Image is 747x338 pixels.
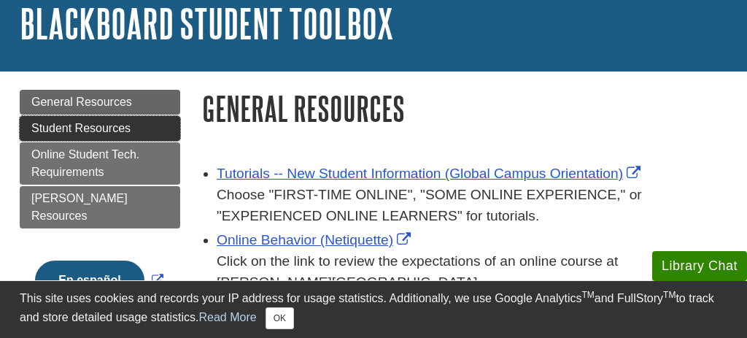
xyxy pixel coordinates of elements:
[20,290,727,329] div: This site uses cookies and records your IP address for usage statistics. Additionally, we use Goo...
[20,116,180,141] a: Student Resources
[20,1,393,46] a: Blackboard Student Toolbox
[652,251,747,281] button: Library Chat
[581,290,594,300] sup: TM
[31,148,139,178] span: Online Student Tech. Requirements
[20,90,180,115] a: General Resources
[35,261,144,300] button: En español
[31,96,132,108] span: General Resources
[31,192,128,222] span: [PERSON_NAME] Resources
[20,90,180,325] div: Guide Page Menu
[20,142,180,185] a: Online Student Tech. Requirements
[31,274,166,286] a: Link opens in new window
[202,90,727,127] h1: General Resources
[217,232,414,247] a: Link opens in new window
[217,166,644,181] a: Link opens in new window
[20,186,180,228] a: [PERSON_NAME] Resources
[217,185,727,227] div: Choose "FIRST-TIME ONLINE", "SOME ONLINE EXPERIENCE," or "EXPERIENCED ONLINE LEARNERS" for tutori...
[266,307,294,329] button: Close
[198,311,256,323] a: Read More
[217,251,727,293] div: Click on the link to review the expectations of an online course at [PERSON_NAME][GEOGRAPHIC_DATA].
[663,290,676,300] sup: TM
[31,122,131,134] span: Student Resources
